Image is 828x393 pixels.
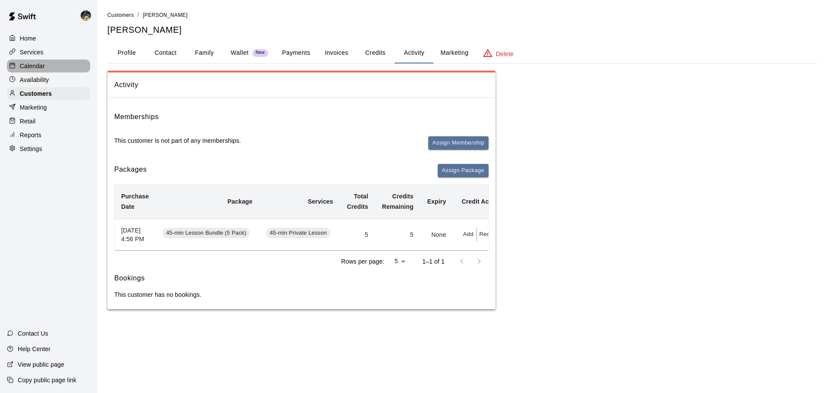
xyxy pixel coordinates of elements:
p: Services [20,48,44,57]
button: Add [460,228,477,241]
button: Assign Package [438,164,489,177]
p: Contact Us [18,329,48,338]
button: Marketing [433,43,475,63]
a: Customers [7,87,90,100]
table: simple table [114,184,511,250]
p: This customer is not part of any memberships. [114,136,241,145]
button: Family [185,43,224,63]
button: Credits [356,43,395,63]
td: 5 [375,219,420,250]
p: Retail [20,117,36,126]
button: Assign Membership [428,136,489,150]
a: Home [7,32,90,45]
a: Marketing [7,101,90,114]
b: Total Credits [347,193,368,210]
button: Activity [395,43,433,63]
span: 45-min Private Lesson [266,229,330,237]
li: / [138,10,139,19]
td: 5 [340,219,375,250]
p: Rows per page: [341,257,384,266]
b: Credit Actions [461,198,503,205]
p: Home [20,34,36,43]
a: Reports [7,129,90,141]
div: Nolan Gilbert [79,7,97,24]
a: Services [7,46,90,59]
button: Invoices [317,43,356,63]
a: Retail [7,115,90,128]
button: Profile [107,43,146,63]
p: Help Center [18,345,50,353]
span: Activity [114,79,489,91]
span: Customers [107,12,134,18]
button: Payments [275,43,317,63]
a: 45-min Lesson Bundle (5 Pack) [163,230,252,237]
div: basic tabs example [107,43,818,63]
b: Purchase Date [121,193,149,210]
img: Nolan Gilbert [81,10,91,21]
h6: Bookings [114,273,489,284]
span: [PERSON_NAME] [143,12,188,18]
b: Credits Remaining [382,193,414,210]
p: Availability [20,75,49,84]
p: Delete [496,50,514,58]
td: None [420,219,453,250]
h6: Packages [114,164,147,177]
p: Customers [20,89,52,98]
p: Wallet [231,48,249,57]
p: Reports [20,131,41,139]
span: 45-min Lesson Bundle (5 Pack) [163,229,250,237]
p: 1–1 of 1 [422,257,445,266]
p: View public page [18,360,64,369]
nav: breadcrumb [107,10,818,20]
a: Calendar [7,60,90,72]
span: New [252,50,268,56]
p: Marketing [20,103,47,112]
button: Redeem [477,228,503,241]
h6: Memberships [114,111,159,123]
b: Expiry [427,198,446,205]
a: Settings [7,142,90,155]
div: 5 [388,255,408,267]
h5: [PERSON_NAME] [107,24,818,36]
a: Availability [7,73,90,86]
b: Package [228,198,253,205]
button: Contact [146,43,185,63]
p: Calendar [20,62,45,70]
a: Customers [107,11,134,18]
p: This customer has no bookings. [114,290,489,299]
p: Settings [20,145,42,153]
th: [DATE] 4:56 PM [114,219,156,250]
p: Copy public page link [18,376,76,384]
b: Services [308,198,333,205]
